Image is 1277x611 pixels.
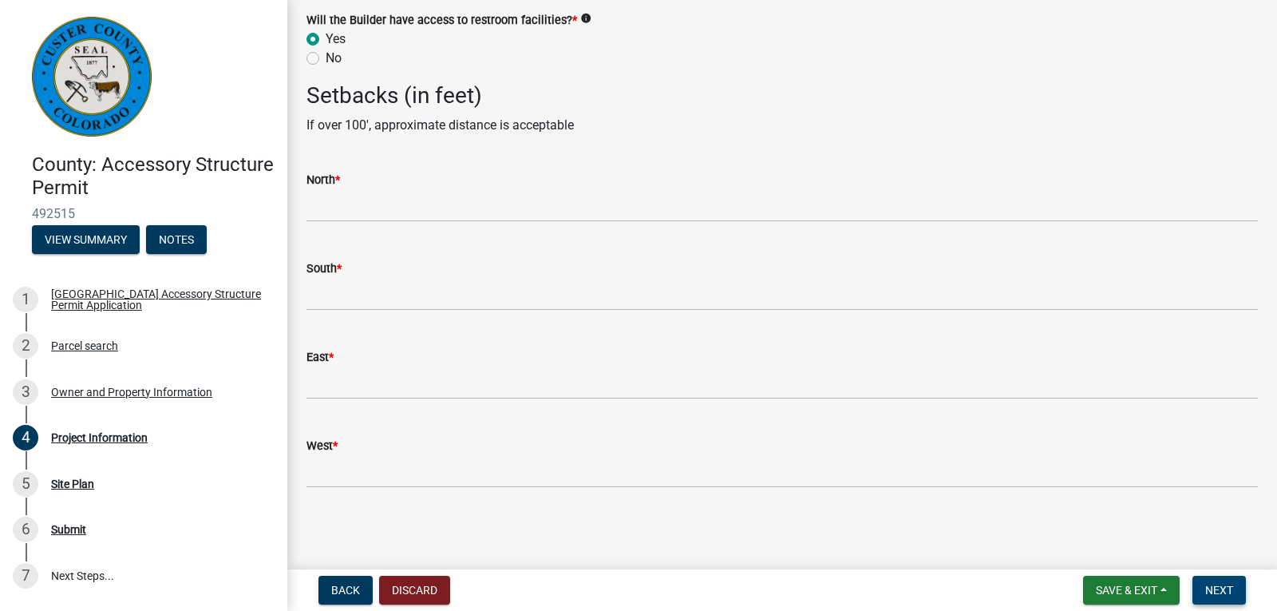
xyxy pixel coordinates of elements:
[326,30,346,49] label: Yes
[1205,584,1233,597] span: Next
[306,82,1258,109] h3: Setbacks (in feet)
[306,15,577,26] label: Will the Builder have access to restroom facilities?
[13,287,38,312] div: 1
[51,288,262,311] div: [GEOGRAPHIC_DATA] Accessory Structure Permit Application
[306,352,334,363] label: East
[1096,584,1157,597] span: Save & Exit
[306,116,1258,135] p: If over 100', approximate distance is acceptable
[331,584,360,597] span: Back
[146,234,207,247] wm-modal-confirm: Notes
[13,471,38,497] div: 5
[306,441,338,452] label: West
[318,576,373,605] button: Back
[306,175,340,186] label: North
[13,333,38,359] div: 2
[146,225,207,254] button: Notes
[32,206,255,221] span: 492515
[32,153,275,200] h4: County: Accessory Structure Permit
[1083,576,1180,605] button: Save & Exit
[13,517,38,542] div: 6
[580,13,591,24] i: info
[32,234,140,247] wm-modal-confirm: Summary
[13,379,38,405] div: 3
[326,49,342,68] label: No
[32,17,152,137] img: Custer County, Colorado
[51,478,94,490] div: Site Plan
[51,524,86,535] div: Submit
[13,563,38,589] div: 7
[306,264,342,275] label: South
[51,340,118,351] div: Parcel search
[379,576,450,605] button: Discard
[1192,576,1246,605] button: Next
[51,387,212,398] div: Owner and Property Information
[13,425,38,450] div: 4
[32,225,140,254] button: View Summary
[51,432,148,443] div: Project Information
